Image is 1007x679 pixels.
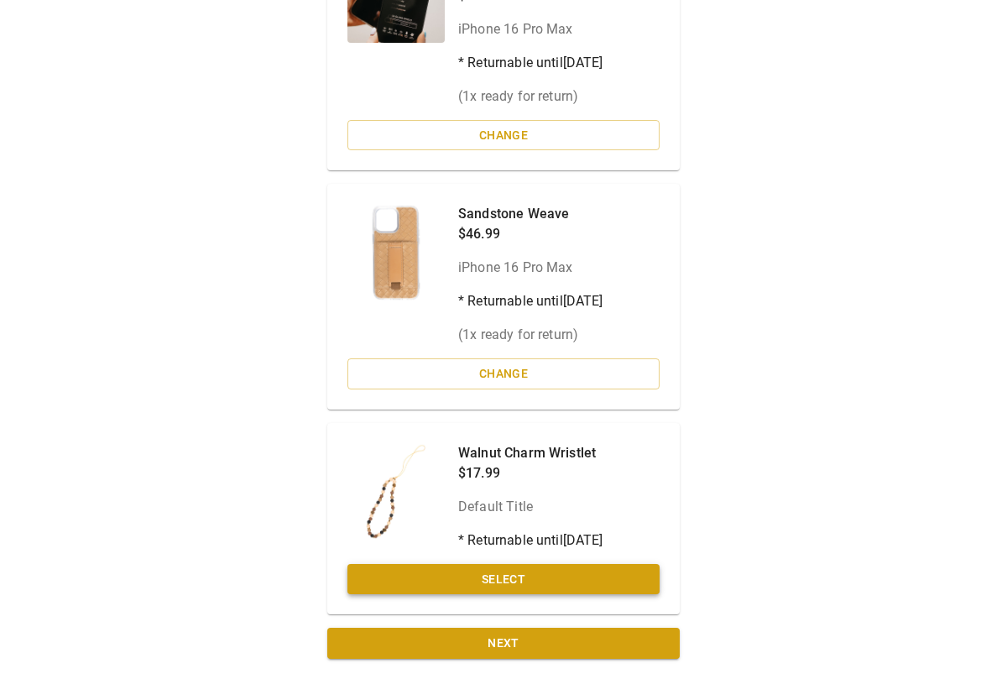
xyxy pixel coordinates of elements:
[458,86,660,107] p: ( 1 x ready for return)
[458,443,603,463] p: Walnut Charm Wristlet
[327,628,680,659] button: Next
[458,497,603,517] p: Default Title
[458,224,603,244] p: $46.99
[458,258,603,278] p: iPhone 16 Pro Max
[347,564,660,595] button: Select
[458,53,660,73] p: * Returnable until [DATE]
[458,19,660,39] p: iPhone 16 Pro Max
[458,530,603,551] p: * Returnable until [DATE]
[458,463,603,483] p: $17.99
[458,325,603,345] p: ( 1 x ready for return)
[458,291,603,311] p: * Returnable until [DATE]
[347,120,660,151] button: Change
[347,358,660,389] button: Change
[458,204,603,224] p: Sandstone Weave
